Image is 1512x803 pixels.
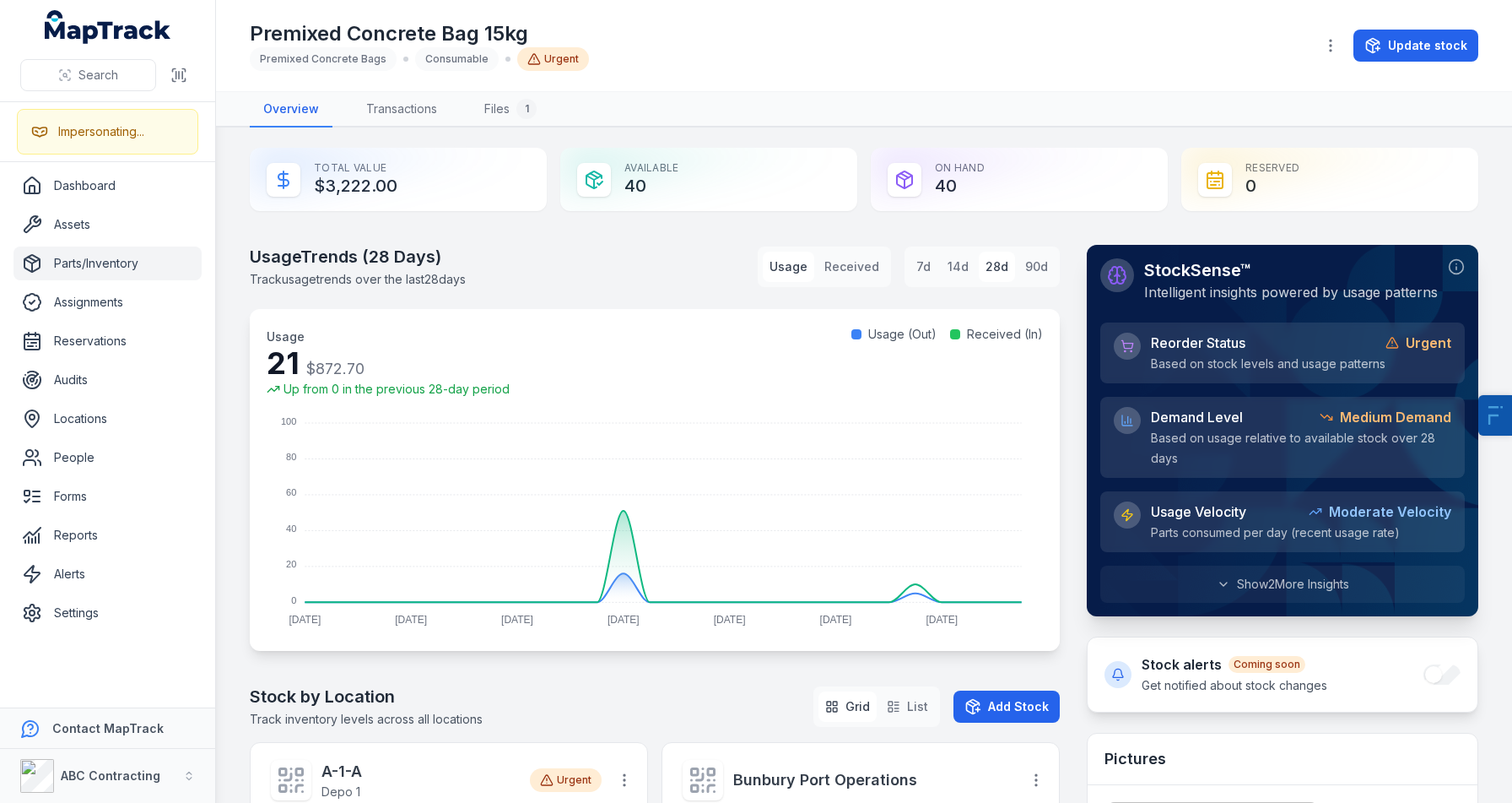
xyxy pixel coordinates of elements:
div: Impersonating... [58,123,144,140]
h3: Pictures [1104,747,1166,771]
button: Grid [818,692,877,722]
a: Assets [13,208,202,241]
a: Audits [13,363,202,397]
button: Show2More Insights [1100,566,1465,603]
span: Depo 1 [321,784,516,800]
tspan: [DATE] [607,614,640,626]
button: 14d [941,252,975,282]
div: 1 [516,99,537,119]
h2: Stock by Location [250,685,483,708]
button: Add Stock [953,691,1060,723]
span: Up from 0 in the previous 28-day period [283,381,510,398]
span: Search [78,67,118,84]
a: Alerts [13,557,202,591]
h1: Premixed Concrete Bag 15kg [250,20,589,47]
tspan: [DATE] [501,614,533,626]
button: Usage [763,252,814,282]
div: Urgent [530,768,602,792]
span: Track inventory levels across all locations [250,712,483,726]
span: Based on stock levels and usage patterns [1151,356,1385,371]
a: Reports [13,518,202,552]
button: Update stock [1353,30,1478,62]
span: Parts consumed per day (recent usage rate) [1151,525,1400,540]
tspan: [DATE] [289,614,321,626]
div: 21 [267,346,510,381]
button: 7d [910,252,937,282]
a: Bunbury Port Operations [733,768,1007,792]
button: Received [818,252,886,282]
h2: StockSense™ [1144,258,1438,282]
span: Reorder Status [1151,333,1245,353]
a: Settings [13,596,202,630]
a: Forms [13,480,202,513]
div: Urgent [517,47,589,71]
span: Usage [267,329,305,344]
tspan: [DATE] [395,614,427,626]
span: Track usage trends over the last 28 days [250,272,466,286]
span: Premixed Concrete Bags [260,52,386,65]
div: Coming soon [1228,656,1305,673]
tspan: 80 [286,452,296,462]
span: Usage Velocity [1151,502,1246,522]
span: Get notified about stock changes [1142,678,1327,692]
a: Assignments [13,285,202,319]
tspan: 60 [286,487,296,497]
span: Usage (Out) [868,326,937,343]
a: Overview [250,92,332,128]
a: A-1-ADepo 1 [321,760,516,800]
strong: A-1-A [321,760,516,784]
div: Consumable [415,47,499,71]
span: Intelligent insights powered by usage patterns [1144,284,1438,301]
h4: Stock alerts [1142,654,1327,675]
a: Locations [13,402,202,436]
tspan: 100 [281,416,296,426]
a: Reservations [13,324,202,358]
strong: ABC Contracting [61,768,160,783]
span: Show 2 More Insight s [1237,576,1349,593]
a: MapTrack [45,10,171,44]
a: People [13,441,202,475]
strong: Urgent [1406,333,1451,353]
tspan: 40 [286,524,296,534]
span: Based on usage relative to available stock over 28 days [1151,431,1435,465]
a: Parts/Inventory [13,247,202,280]
tspan: [DATE] [714,614,746,626]
tspan: [DATE] [926,614,958,626]
strong: Contact MapTrack [52,721,164,735]
tspan: 0 [291,595,296,605]
tspan: [DATE] [820,614,852,626]
a: Dashboard [13,169,202,203]
h2: Usage Trends ( 28 Days) [250,245,466,269]
button: 90d [1018,252,1055,282]
strong: Medium Demand [1340,407,1451,427]
button: Search [20,59,156,91]
strong: Moderate Velocity [1329,502,1451,522]
button: List [880,692,935,722]
span: Received (In) [967,326,1043,343]
span: $872.70 [306,360,364,377]
a: Files1 [471,92,550,128]
button: 28d [979,252,1015,282]
tspan: 20 [286,559,296,569]
a: Transactions [353,92,451,128]
span: Demand Level [1151,407,1243,427]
